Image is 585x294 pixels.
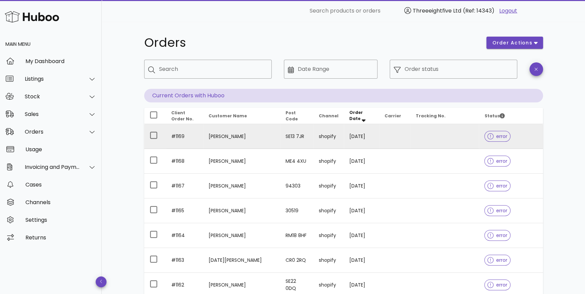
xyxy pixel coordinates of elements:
[280,149,313,174] td: ME4 4XU
[166,124,203,149] td: #1169
[203,174,280,198] td: [PERSON_NAME]
[280,124,313,149] td: SE13 7JR
[344,149,379,174] td: [DATE]
[280,174,313,198] td: 94303
[203,248,280,273] td: [DATE][PERSON_NAME]
[25,58,96,64] div: My Dashboard
[286,110,298,122] span: Post Code
[313,248,344,273] td: shopify
[487,159,507,163] span: error
[344,124,379,149] td: [DATE]
[344,223,379,248] td: [DATE]
[25,111,80,117] div: Sales
[166,198,203,223] td: #1165
[171,110,194,122] span: Client Order No.
[499,7,517,15] a: Logout
[344,248,379,273] td: [DATE]
[313,108,344,124] th: Channel
[487,233,507,238] span: error
[487,134,507,139] span: error
[166,248,203,273] td: #1163
[379,108,410,124] th: Carrier
[487,208,507,213] span: error
[313,198,344,223] td: shopify
[25,217,96,223] div: Settings
[203,149,280,174] td: [PERSON_NAME]
[280,248,313,273] td: CR0 2RQ
[415,113,445,119] span: Tracking No.
[484,113,505,119] span: Status
[463,7,494,15] span: (Ref: 14343)
[25,181,96,188] div: Cases
[25,93,80,100] div: Stock
[349,110,363,121] span: Order Date
[479,108,543,124] th: Status
[344,198,379,223] td: [DATE]
[25,146,96,153] div: Usage
[25,234,96,241] div: Returns
[280,108,313,124] th: Post Code
[487,258,507,262] span: error
[313,124,344,149] td: shopify
[413,7,461,15] span: Threeeightfive Ltd
[344,108,379,124] th: Order Date: Sorted descending. Activate to remove sorting.
[313,149,344,174] td: shopify
[166,223,203,248] td: #1164
[144,37,479,49] h1: Orders
[385,113,401,119] span: Carrier
[5,9,59,24] img: Huboo Logo
[486,37,543,49] button: order actions
[25,199,96,205] div: Channels
[209,113,247,119] span: Customer Name
[144,89,543,102] p: Current Orders with Huboo
[492,39,532,46] span: order actions
[313,223,344,248] td: shopify
[166,108,203,124] th: Client Order No.
[25,164,80,170] div: Invoicing and Payments
[280,223,313,248] td: RM18 8HF
[203,198,280,223] td: [PERSON_NAME]
[344,174,379,198] td: [DATE]
[319,113,338,119] span: Channel
[203,108,280,124] th: Customer Name
[25,129,80,135] div: Orders
[487,282,507,287] span: error
[203,223,280,248] td: [PERSON_NAME]
[166,149,203,174] td: #1168
[410,108,479,124] th: Tracking No.
[25,76,80,82] div: Listings
[203,124,280,149] td: [PERSON_NAME]
[166,174,203,198] td: #1167
[487,183,507,188] span: error
[313,174,344,198] td: shopify
[280,198,313,223] td: 30519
